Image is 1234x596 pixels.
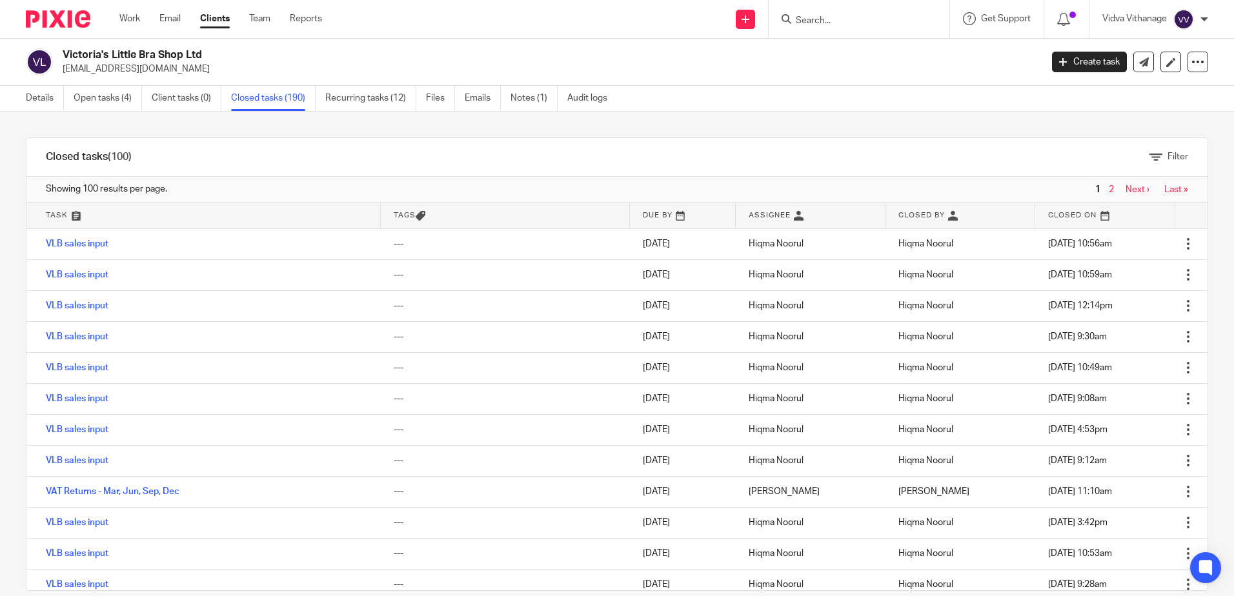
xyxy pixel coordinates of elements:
td: [DATE] [630,414,736,445]
td: Hiqma Noorul [736,445,885,476]
a: Create task [1052,52,1127,72]
span: Hiqma Noorul [898,363,953,372]
span: Hiqma Noorul [898,270,953,279]
th: Tags [381,203,630,228]
input: Search [794,15,911,27]
span: [DATE] 10:56am [1048,239,1112,248]
span: [DATE] 9:28am [1048,580,1107,589]
div: --- [394,392,617,405]
td: [DATE] [630,259,736,290]
a: Team [249,12,270,25]
span: Hiqma Noorul [898,332,953,341]
td: Hiqma Noorul [736,538,885,569]
a: Closed tasks (190) [231,86,316,111]
div: --- [394,578,617,591]
td: Hiqma Noorul [736,507,885,538]
td: [DATE] [630,290,736,321]
a: Emails [465,86,501,111]
td: [DATE] [630,538,736,569]
a: VLB sales input [46,270,108,279]
a: Reports [290,12,322,25]
a: Work [119,12,140,25]
span: Hiqma Noorul [898,425,953,434]
td: Hiqma Noorul [736,383,885,414]
span: [DATE] 10:59am [1048,270,1112,279]
h2: Victoria's Little Bra Shop Ltd [63,48,838,62]
p: Vidva Vithanage [1102,12,1167,25]
div: --- [394,237,617,250]
a: Client tasks (0) [152,86,221,111]
td: Hiqma Noorul [736,290,885,321]
img: svg%3E [1173,9,1194,30]
div: --- [394,361,617,374]
span: Hiqma Noorul [898,518,953,527]
div: --- [394,423,617,436]
a: Files [426,86,455,111]
div: --- [394,330,617,343]
td: Hiqma Noorul [736,259,885,290]
span: [DATE] 11:10am [1048,487,1112,496]
a: Clients [200,12,230,25]
td: [DATE] [630,352,736,383]
td: [DATE] [630,228,736,259]
span: Hiqma Noorul [898,456,953,465]
span: [DATE] 3:42pm [1048,518,1108,527]
a: VAT Returns - Mar, Jun, Sep, Dec [46,487,179,496]
div: --- [394,268,617,281]
span: Hiqma Noorul [898,580,953,589]
div: --- [394,516,617,529]
span: 1 [1092,182,1104,197]
a: VLB sales input [46,332,108,341]
span: [PERSON_NAME] [898,487,969,496]
a: VLB sales input [46,394,108,403]
div: --- [394,547,617,560]
div: --- [394,485,617,498]
a: VLB sales input [46,301,108,310]
td: [DATE] [630,321,736,352]
a: Recurring tasks (12) [325,86,416,111]
span: (100) [108,152,132,162]
span: Hiqma Noorul [898,549,953,558]
a: VLB sales input [46,363,108,372]
h1: Closed tasks [46,150,132,164]
a: VLB sales input [46,239,108,248]
span: [DATE] 10:49am [1048,363,1112,372]
a: Last » [1164,185,1188,194]
span: Hiqma Noorul [898,394,953,403]
span: Get Support [981,14,1031,23]
div: --- [394,454,617,467]
span: [DATE] 9:30am [1048,332,1107,341]
nav: pager [1092,184,1188,195]
td: Hiqma Noorul [736,352,885,383]
a: VLB sales input [46,456,108,465]
span: [DATE] 4:53pm [1048,425,1108,434]
a: VLB sales input [46,425,108,434]
td: [DATE] [630,507,736,538]
a: Notes (1) [511,86,558,111]
div: --- [394,299,617,312]
span: Filter [1168,152,1188,161]
td: [DATE] [630,383,736,414]
span: [DATE] 9:08am [1048,394,1107,403]
a: VLB sales input [46,580,108,589]
td: [PERSON_NAME] [736,476,885,507]
td: Hiqma Noorul [736,321,885,352]
span: [DATE] 9:12am [1048,456,1107,465]
td: Hiqma Noorul [736,414,885,445]
span: Hiqma Noorul [898,239,953,248]
a: Details [26,86,64,111]
span: Hiqma Noorul [898,301,953,310]
img: svg%3E [26,48,53,75]
td: [DATE] [630,476,736,507]
p: [EMAIL_ADDRESS][DOMAIN_NAME] [63,63,1033,75]
span: Showing 100 results per page. [46,183,167,195]
a: VLB sales input [46,518,108,527]
a: VLB sales input [46,549,108,558]
a: Email [159,12,181,25]
span: [DATE] 12:14pm [1048,301,1113,310]
a: Next › [1126,185,1149,194]
td: Hiqma Noorul [736,228,885,259]
img: Pixie [26,10,90,28]
span: [DATE] 10:53am [1048,549,1112,558]
a: Audit logs [567,86,617,111]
